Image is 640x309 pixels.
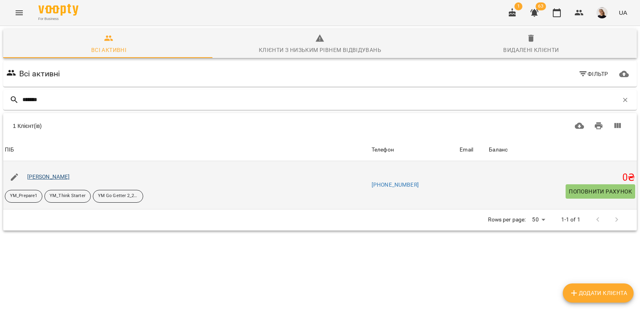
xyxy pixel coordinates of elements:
[10,3,29,22] button: Menu
[566,184,635,199] button: Поповнити рахунок
[91,45,126,55] div: Всі активні
[596,7,608,18] img: 9cec10d231d9bfd3de0fd9da221b6970.jpg
[563,283,634,303] button: Додати клієнта
[608,116,627,136] button: Вигляд колонок
[5,145,14,155] div: Sort
[259,45,381,55] div: Клієнти з низьким рівнем відвідувань
[5,190,42,203] div: YM_Prepare1
[570,116,589,136] button: Завантажити CSV
[5,145,368,155] span: ПІБ
[93,190,143,203] div: YM Go Getter 2_24_25
[98,193,138,199] p: YM Go Getter 2_24_25
[514,2,522,10] span: 1
[589,116,608,136] button: Друк
[3,113,637,139] div: Table Toolbar
[561,216,580,224] p: 1-1 of 1
[372,145,394,155] div: Телефон
[569,288,627,298] span: Додати клієнта
[50,193,86,199] p: YM_Think Starter
[489,171,635,184] h5: 0 ₴
[575,67,612,81] button: Фільтр
[536,2,546,10] span: 63
[10,193,37,199] p: YM_Prepare1
[460,145,473,155] div: Sort
[489,145,635,155] span: Баланс
[488,216,526,224] p: Rows per page:
[372,145,456,155] span: Телефон
[489,145,508,155] div: Баланс
[503,45,559,55] div: Видалені клієнти
[529,214,548,225] div: 50
[616,5,630,20] button: UA
[372,181,419,188] a: [PHONE_NUMBER]
[44,190,91,203] div: YM_Think Starter
[619,8,627,17] span: UA
[460,145,486,155] span: Email
[19,68,60,80] h6: Всі активні
[38,16,78,22] span: For Business
[5,145,14,155] div: ПІБ
[489,145,508,155] div: Sort
[372,145,394,155] div: Sort
[27,173,70,180] a: [PERSON_NAME]
[13,122,306,130] div: 1 Клієнт(ів)
[460,145,473,155] div: Email
[38,4,78,16] img: Voopty Logo
[578,69,608,79] span: Фільтр
[569,187,632,196] span: Поповнити рахунок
